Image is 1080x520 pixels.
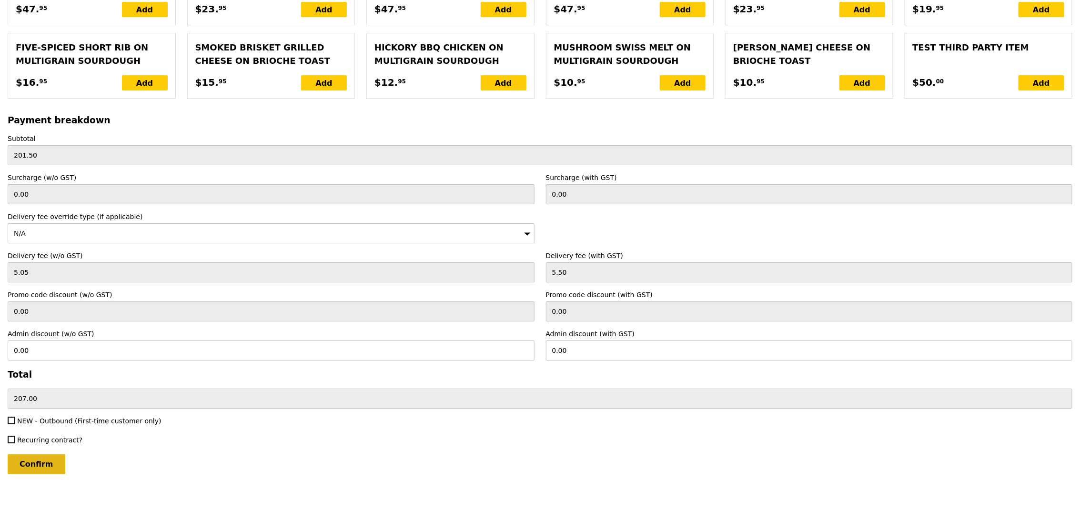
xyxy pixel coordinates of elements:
div: Add [1019,75,1064,90]
div: Add [301,75,347,90]
label: Admin discount (w/o GST) [8,329,535,339]
label: Delivery fee override type (if applicable) [8,212,535,221]
span: 00 [936,78,944,85]
span: $19. [913,2,936,16]
label: Delivery fee (w/o GST) [8,251,535,260]
span: $47. [374,2,398,16]
label: Surcharge (with GST) [546,173,1073,182]
span: $10. [554,75,577,90]
input: NEW - Outbound (First-time customer only) [8,417,15,424]
div: Add [481,75,526,90]
div: Add [660,75,706,90]
span: $47. [16,2,39,16]
span: NEW - Outbound (First-time customer only) [17,417,161,425]
span: 95 [936,4,944,12]
span: $47. [554,2,577,16]
span: 95 [39,4,47,12]
span: 95 [39,78,47,85]
label: Subtotal [8,134,1072,143]
label: Admin discount (with GST) [546,329,1073,339]
div: Test third party item [913,41,1065,54]
div: Add [839,75,885,90]
span: 95 [577,4,585,12]
h3: Total [8,370,1072,380]
span: 95 [398,78,406,85]
label: Promo code discount (with GST) [546,290,1073,300]
span: $23. [733,2,757,16]
div: Smoked Brisket Grilled Cheese on Brioche Toast [195,41,347,68]
span: $12. [374,75,398,90]
span: 95 [757,78,765,85]
span: $16. [16,75,39,90]
label: Delivery fee (with GST) [546,251,1073,260]
label: Surcharge (w/o GST) [8,173,535,182]
span: $15. [195,75,219,90]
div: Add [839,2,885,17]
span: 95 [398,4,406,12]
div: Add [481,2,526,17]
input: Recurring contract? [8,436,15,443]
span: 95 [219,4,227,12]
span: 95 [577,78,585,85]
h3: Payment breakdown [8,115,1072,125]
div: Add [1019,2,1064,17]
div: Add [301,2,347,17]
input: Confirm [8,454,65,474]
div: Add [122,2,168,17]
span: 95 [219,78,227,85]
span: 95 [757,4,765,12]
div: Add [660,2,706,17]
label: Promo code discount (w/o GST) [8,290,535,300]
div: Mushroom Swiss Melt on Multigrain Sourdough [554,41,706,68]
span: Recurring contract? [17,436,82,444]
span: N/A [14,230,26,237]
span: $10. [733,75,757,90]
div: Add [122,75,168,90]
div: Five‑spiced Short Rib on Multigrain Sourdough [16,41,168,68]
div: [PERSON_NAME] Cheese on Brioche Toast [733,41,885,68]
span: $23. [195,2,219,16]
div: Hickory BBQ Chicken on Multigrain Sourdough [374,41,526,68]
span: $50. [913,75,936,90]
